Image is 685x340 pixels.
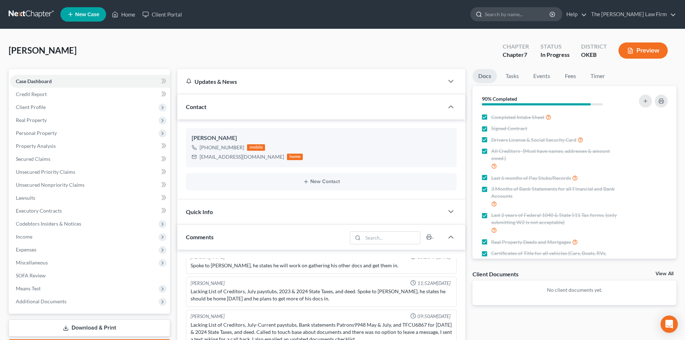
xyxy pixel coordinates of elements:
[108,8,139,21] a: Home
[491,250,619,264] span: Certificates of Title for all vehicles (Cars, Boats, RVs, ATVs, Ect...) If its in your name, we n...
[528,69,556,83] a: Events
[10,204,170,217] a: Executory Contracts
[417,313,451,320] span: 09:50AM[DATE]
[191,262,452,269] div: Spoke to [PERSON_NAME], he states he will work on gathering his other docs and get them in.
[192,134,451,142] div: [PERSON_NAME]
[10,75,170,88] a: Case Dashboard
[16,169,75,175] span: Unsecured Priority Claims
[618,42,668,59] button: Preview
[581,51,607,59] div: OKEB
[16,285,41,291] span: Means Test
[16,234,32,240] span: Income
[16,272,46,278] span: SOFA Review
[482,96,517,102] strong: 90% Completed
[191,313,225,320] div: [PERSON_NAME]
[10,140,170,153] a: Property Analysis
[186,234,214,240] span: Comments
[491,136,576,144] span: Drivers License & Social Security Card
[503,51,529,59] div: Chapter
[500,69,525,83] a: Tasks
[472,270,519,278] div: Client Documents
[16,91,47,97] span: Credit Report
[491,174,571,182] span: Last 6 months of Pay Stubs/Records
[10,269,170,282] a: SOFA Review
[491,148,619,162] span: All Creditors- (Must have names, addresses & amount owed.)
[559,69,582,83] a: Fees
[491,114,544,121] span: Completed Intake Sheet
[16,221,81,227] span: Codebtors Insiders & Notices
[10,88,170,101] a: Credit Report
[10,178,170,191] a: Unsecured Nonpriority Claims
[656,271,673,276] a: View All
[16,259,48,266] span: Miscellaneous
[491,125,527,132] span: Signed Contract
[192,179,451,185] button: New Contact
[16,104,46,110] span: Client Profile
[186,208,213,215] span: Quick Info
[16,156,50,162] span: Secured Claims
[472,69,497,83] a: Docs
[200,153,284,160] div: [EMAIL_ADDRESS][DOMAIN_NAME]
[581,42,607,51] div: District
[478,286,671,294] p: No client documents yet.
[491,185,619,200] span: 3 Months of Bank Statements for all Financial and Bank Accounts
[16,78,52,84] span: Case Dashboard
[16,182,85,188] span: Unsecured Nonpriority Claims
[563,8,587,21] a: Help
[16,195,35,201] span: Lawsuits
[75,12,99,17] span: New Case
[661,316,678,333] div: Open Intercom Messenger
[200,144,244,151] div: [PHONE_NUMBER]
[247,144,265,151] div: mobile
[16,298,67,304] span: Additional Documents
[191,280,225,287] div: [PERSON_NAME]
[186,103,206,110] span: Contact
[16,246,36,253] span: Expenses
[10,191,170,204] a: Lawsuits
[191,288,452,302] div: Lacking List of Creditors, July paystubs, 2023 & 2024 State Taxes, and deed. Spoke to [PERSON_NAM...
[503,42,529,51] div: Chapter
[491,212,619,226] span: Last 2 years of Federal 1040 & State 511 Tax forms. (only submitting W2 is not acceptable)
[9,319,170,336] a: Download & Print
[417,280,451,287] span: 11:52AM[DATE]
[485,8,551,21] input: Search by name...
[491,239,571,246] span: Real Property Deeds and Mortgages
[186,78,435,85] div: Updates & News
[9,45,77,55] span: [PERSON_NAME]
[16,130,57,136] span: Personal Property
[287,154,303,160] div: home
[16,117,47,123] span: Real Property
[524,51,527,58] span: 7
[10,153,170,166] a: Secured Claims
[16,143,56,149] span: Property Analysis
[540,51,570,59] div: In Progress
[588,8,676,21] a: The [PERSON_NAME] Law Firm
[10,166,170,178] a: Unsecured Priority Claims
[139,8,186,21] a: Client Portal
[585,69,611,83] a: Timer
[540,42,570,51] div: Status
[363,232,420,244] input: Search...
[16,208,62,214] span: Executory Contracts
